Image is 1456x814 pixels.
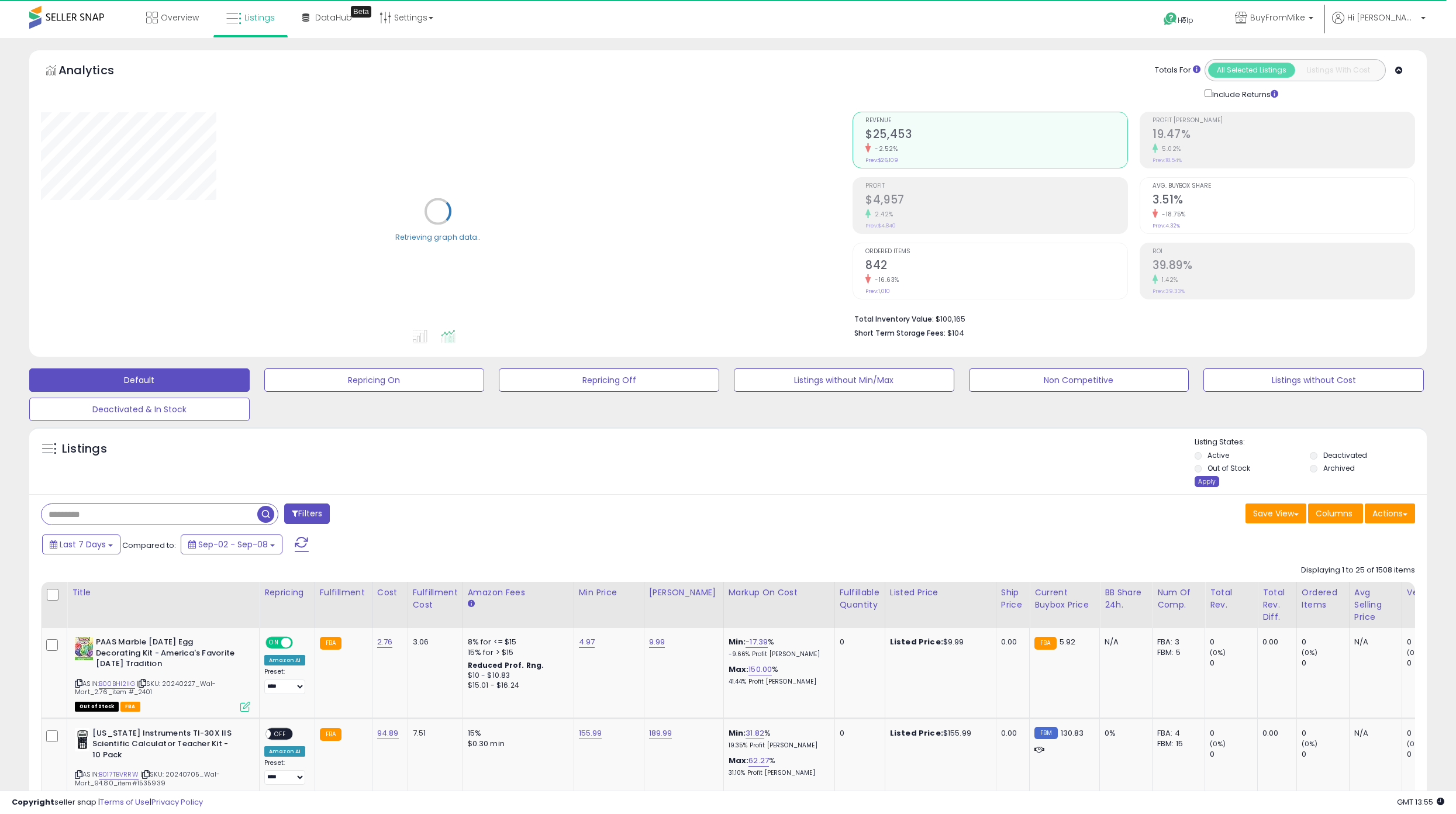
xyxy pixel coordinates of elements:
[264,759,306,785] div: Preset:
[1153,193,1414,209] h2: 3.51%
[854,311,1406,325] li: $100,165
[1001,728,1020,739] div: 0.00
[734,368,954,392] button: Listings without Min/Max
[746,636,768,648] a: -17.39
[499,368,719,392] button: Repricing Off
[729,741,826,750] p: 19.35% Profit [PERSON_NAME]
[413,637,454,647] div: 3.06
[1105,637,1143,647] div: N/A
[264,587,310,599] div: Repricing
[729,637,826,658] div: %
[729,664,826,686] div: %
[75,728,89,751] img: 41Iz10N76QL._SL40_.jpg
[1163,12,1178,26] i: Get Help
[1157,739,1196,749] div: FBM: 15
[1153,157,1182,164] small: Prev: 18.54%
[468,728,565,739] div: 15%
[1407,728,1454,739] div: 0
[92,728,234,764] b: [US_STATE] Instruments TI-30X IIS Scientific Calculator Teacher Kit - 10 Pack
[468,637,565,647] div: 8% for <= $15
[271,729,289,739] span: OFF
[1407,658,1454,668] div: 0
[75,702,119,712] span: All listings that are currently out of stock and unavailable for purchase on Amazon
[1195,476,1219,487] div: Apply
[1034,637,1056,650] small: FBA
[729,650,826,658] p: -9.66% Profit [PERSON_NAME]
[729,636,746,647] b: Min:
[122,540,176,551] span: Compared to:
[1302,749,1349,760] div: 0
[579,727,602,739] a: 155.99
[244,12,275,23] span: Listings
[748,664,772,675] a: 150.00
[723,582,834,628] th: The percentage added to the cost of goods (COGS) that forms the calculator for Min & Max prices.
[161,12,199,23] span: Overview
[1354,637,1393,647] div: N/A
[1105,728,1143,739] div: 0%
[181,534,282,554] button: Sep-02 - Sep-08
[198,539,268,550] span: Sep-02 - Sep-08
[1034,587,1095,611] div: Current Buybox Price
[1262,587,1292,623] div: Total Rev. Diff.
[1154,3,1216,38] a: Help
[1153,288,1185,295] small: Prev: 39.33%
[395,232,481,242] div: Retrieving graph data..
[468,599,475,609] small: Amazon Fees.
[284,503,330,524] button: Filters
[1034,727,1057,739] small: FBM
[1407,648,1423,657] small: (0%)
[75,637,250,710] div: ASIN:
[1153,258,1414,274] h2: 39.89%
[99,770,139,779] a: B017TBVRRW
[1323,463,1355,473] label: Archived
[649,727,672,739] a: 189.99
[120,702,140,712] span: FBA
[1407,749,1454,760] div: 0
[1354,728,1393,739] div: N/A
[840,728,876,739] div: 0
[75,728,250,802] div: ASIN:
[351,6,371,18] div: Tooltip anchor
[1153,222,1180,229] small: Prev: 4.32%
[267,638,281,648] span: ON
[468,587,569,599] div: Amazon Fees
[1302,648,1318,657] small: (0%)
[865,157,898,164] small: Prev: $26,109
[1210,728,1257,739] div: 0
[854,328,946,338] b: Short Term Storage Fees:
[1354,587,1397,623] div: Avg Selling Price
[890,727,943,739] b: Listed Price:
[60,539,106,550] span: Last 7 Days
[649,587,719,599] div: [PERSON_NAME]
[729,769,826,777] p: 31.10% Profit [PERSON_NAME]
[320,728,341,741] small: FBA
[865,127,1127,143] h2: $25,453
[1153,183,1414,189] span: Avg. Buybox Share
[1365,503,1415,523] button: Actions
[99,679,135,689] a: B00BHI2IIG
[468,739,565,749] div: $0.30 min
[890,637,987,647] div: $9.99
[1207,450,1229,460] label: Active
[1203,368,1424,392] button: Listings without Cost
[1061,727,1084,739] span: 130.83
[1250,12,1305,23] span: BuyFromMike
[1407,739,1423,749] small: (0%)
[264,368,485,392] button: Repricing On
[377,587,403,599] div: Cost
[1302,587,1344,611] div: Ordered Items
[320,637,341,650] small: FBA
[1262,637,1288,647] div: 0.00
[865,183,1127,189] span: Profit
[58,62,137,81] h5: Analytics
[729,664,749,675] b: Max:
[468,671,565,681] div: $10 - $10.83
[729,755,749,766] b: Max:
[96,637,238,672] b: PAAS Marble [DATE] Egg Decorating Kit - America's Favorite [DATE] Tradition
[1347,12,1417,23] span: Hi [PERSON_NAME]
[729,727,746,739] b: Min:
[1105,587,1147,611] div: BB Share 24h.
[75,679,216,696] span: | SKU: 20240227_Wal-Mart_2.76_item #_2401
[729,587,830,599] div: Markup on Cost
[12,797,203,808] div: seller snap | |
